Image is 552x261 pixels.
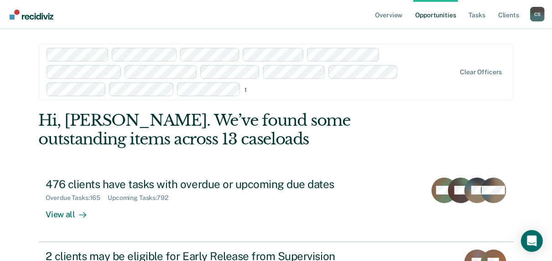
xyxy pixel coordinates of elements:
div: View all [46,202,97,220]
div: Hi, [PERSON_NAME]. We’ve found some outstanding items across 13 caseloads [39,111,419,148]
div: Open Intercom Messenger [521,230,543,252]
div: Overdue Tasks : 165 [46,194,108,202]
a: 476 clients have tasks with overdue or upcoming due datesOverdue Tasks:165Upcoming Tasks:792View all [39,170,514,242]
div: Clear officers [460,68,502,76]
div: 476 clients have tasks with overdue or upcoming due dates [46,178,366,191]
div: Upcoming Tasks : 792 [108,194,176,202]
div: C S [530,7,545,21]
img: Recidiviz [10,10,53,20]
button: Profile dropdown button [530,7,545,21]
